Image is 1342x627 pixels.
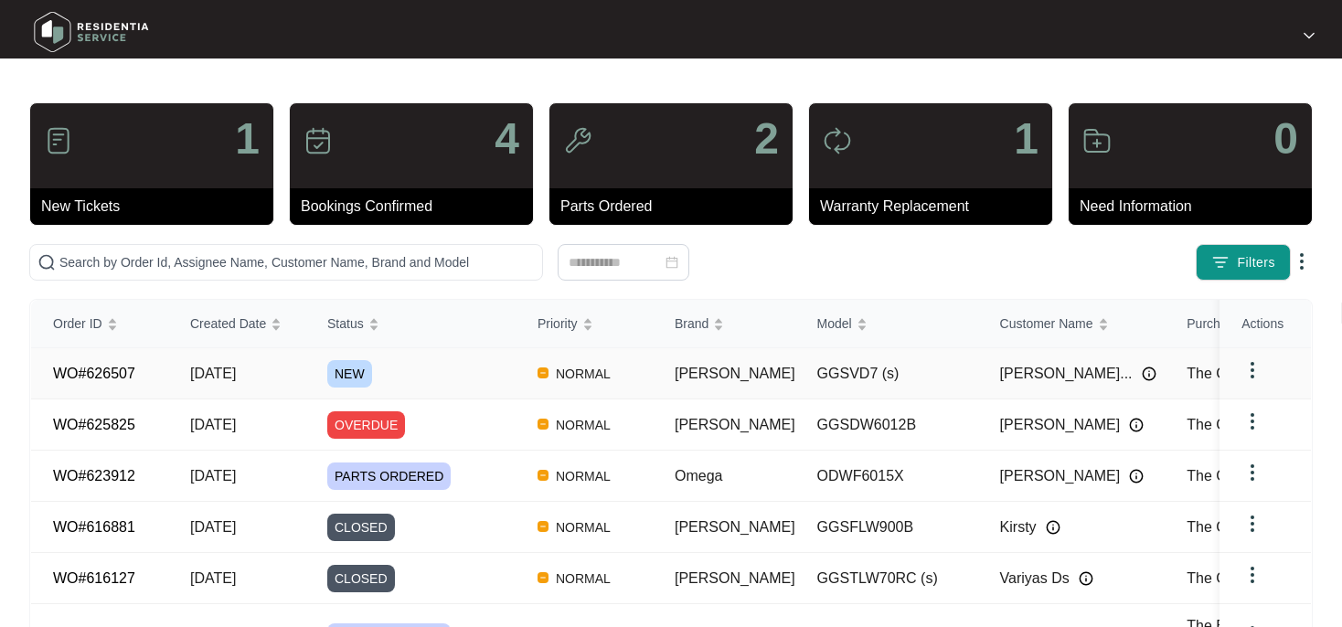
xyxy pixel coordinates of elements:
[190,570,236,586] span: [DATE]
[59,252,535,272] input: Search by Order Id, Assignee Name, Customer Name, Brand and Model
[549,363,618,385] span: NORMAL
[817,313,852,334] span: Model
[327,565,395,592] span: CLOSED
[168,300,305,348] th: Created Date
[1082,126,1112,155] img: icon
[795,300,978,348] th: Model
[53,570,135,586] a: WO#616127
[1220,300,1311,348] th: Actions
[31,300,168,348] th: Order ID
[538,313,578,334] span: Priority
[27,5,155,59] img: residentia service logo
[327,313,364,334] span: Status
[563,126,592,155] img: icon
[538,367,549,378] img: Vercel Logo
[327,514,395,541] span: CLOSED
[495,117,519,161] p: 4
[305,300,516,348] th: Status
[1241,410,1263,432] img: dropdown arrow
[538,572,549,583] img: Vercel Logo
[41,196,273,218] p: New Tickets
[190,417,236,432] span: [DATE]
[44,126,73,155] img: icon
[538,470,549,481] img: Vercel Logo
[1237,253,1275,272] span: Filters
[549,516,618,538] span: NORMAL
[1291,250,1313,272] img: dropdown arrow
[1000,414,1121,436] span: [PERSON_NAME]
[190,366,236,381] span: [DATE]
[795,451,978,502] td: ODWF6015X
[327,462,451,490] span: PARTS ORDERED
[978,300,1166,348] th: Customer Name
[560,196,793,218] p: Parts Ordered
[190,313,266,334] span: Created Date
[37,253,56,271] img: search-icon
[516,300,653,348] th: Priority
[653,300,795,348] th: Brand
[327,411,405,439] span: OVERDUE
[53,519,135,535] a: WO#616881
[795,553,978,604] td: GGSTLW70RC (s)
[1273,117,1298,161] p: 0
[549,465,618,487] span: NORMAL
[795,399,978,451] td: GGSDW6012B
[53,366,135,381] a: WO#626507
[1000,568,1070,590] span: Variyas Ds
[538,419,549,430] img: Vercel Logo
[1000,465,1121,487] span: [PERSON_NAME]
[549,414,618,436] span: NORMAL
[53,417,135,432] a: WO#625825
[1187,366,1290,381] span: The Good Guys
[53,468,135,484] a: WO#623912
[1129,418,1144,432] img: Info icon
[1129,469,1144,484] img: Info icon
[1046,520,1060,535] img: Info icon
[235,117,260,161] p: 1
[1014,117,1038,161] p: 1
[1000,313,1093,334] span: Customer Name
[190,519,236,535] span: [DATE]
[1187,313,1281,334] span: Purchased From
[1187,519,1290,535] span: The Good Guys
[304,126,333,155] img: icon
[1241,462,1263,484] img: dropdown arrow
[53,313,102,334] span: Order ID
[1080,196,1312,218] p: Need Information
[1304,31,1315,40] img: dropdown arrow
[538,521,549,532] img: Vercel Logo
[190,468,236,484] span: [DATE]
[1142,367,1156,381] img: Info icon
[1000,363,1133,385] span: [PERSON_NAME]...
[675,519,795,535] span: [PERSON_NAME]
[1241,359,1263,381] img: dropdown arrow
[1187,468,1290,484] span: The Good Guys
[1241,564,1263,586] img: dropdown arrow
[301,196,533,218] p: Bookings Confirmed
[1079,571,1093,586] img: Info icon
[675,366,795,381] span: [PERSON_NAME]
[1211,253,1230,271] img: filter icon
[795,348,978,399] td: GGSVD7 (s)
[1187,417,1290,432] span: The Good Guys
[1187,570,1290,586] span: The Good Guys
[823,126,852,155] img: icon
[549,568,618,590] span: NORMAL
[1241,513,1263,535] img: dropdown arrow
[1196,244,1291,281] button: filter iconFilters
[820,196,1052,218] p: Warranty Replacement
[675,417,795,432] span: [PERSON_NAME]
[327,360,372,388] span: NEW
[675,313,708,334] span: Brand
[675,570,795,586] span: [PERSON_NAME]
[1000,516,1037,538] span: Kirsty
[675,468,722,484] span: Omega
[754,117,779,161] p: 2
[795,502,978,553] td: GGSFLW900B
